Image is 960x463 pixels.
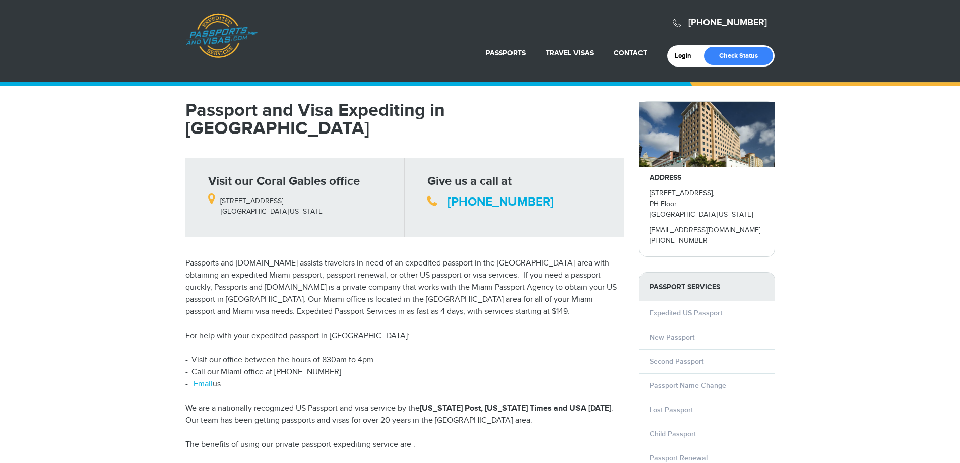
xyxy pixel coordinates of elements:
[185,366,624,378] li: Call our Miami office at [PHONE_NUMBER]
[650,309,722,317] a: Expedited US Passport
[650,381,726,390] a: Passport Name Change
[208,174,360,188] strong: Visit our Coral Gables office
[650,226,760,234] a: [EMAIL_ADDRESS][DOMAIN_NAME]
[185,101,624,138] h1: Passport and Visa Expediting in [GEOGRAPHIC_DATA]
[185,354,624,366] li: Visit our office between the hours of 830am to 4pm.
[185,439,624,451] p: The benefits of using our private passport expediting service are :
[194,379,213,389] a: Email
[185,403,624,427] p: We are a nationally recognized US Passport and visa service by the . Our team has been getting pa...
[186,13,258,58] a: Passports & [DOMAIN_NAME]
[185,378,624,390] li: us.
[614,49,647,57] a: Contact
[427,174,512,188] strong: Give us a call at
[650,333,694,342] a: New Passport
[208,190,397,217] p: [STREET_ADDRESS] [GEOGRAPHIC_DATA][US_STATE]
[639,273,775,301] strong: PASSPORT SERVICES
[639,102,775,167] img: miami_-_28de80_-_029b8f063c7946511503b0bb3931d518761db640.jpg
[675,52,698,60] a: Login
[650,406,693,414] a: Lost Passport
[650,236,764,246] p: [PHONE_NUMBER]
[420,404,611,413] strong: [US_STATE] Post, [US_STATE] Times and USA [DATE]
[704,47,773,65] a: Check Status
[185,330,624,342] p: For help with your expedited passport in [GEOGRAPHIC_DATA]:
[650,454,708,462] a: Passport Renewal
[486,49,526,57] a: Passports
[185,257,624,318] p: Passports and [DOMAIN_NAME] assists travelers in need of an expedited passport in the [GEOGRAPHIC...
[650,430,696,438] a: Child Passport
[650,357,703,366] a: Second Passport
[688,17,767,28] a: [PHONE_NUMBER]
[447,194,554,209] a: [PHONE_NUMBER]
[546,49,594,57] a: Travel Visas
[650,188,764,220] p: [STREET_ADDRESS], PH Floor [GEOGRAPHIC_DATA][US_STATE]
[650,173,681,182] strong: ADDRESS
